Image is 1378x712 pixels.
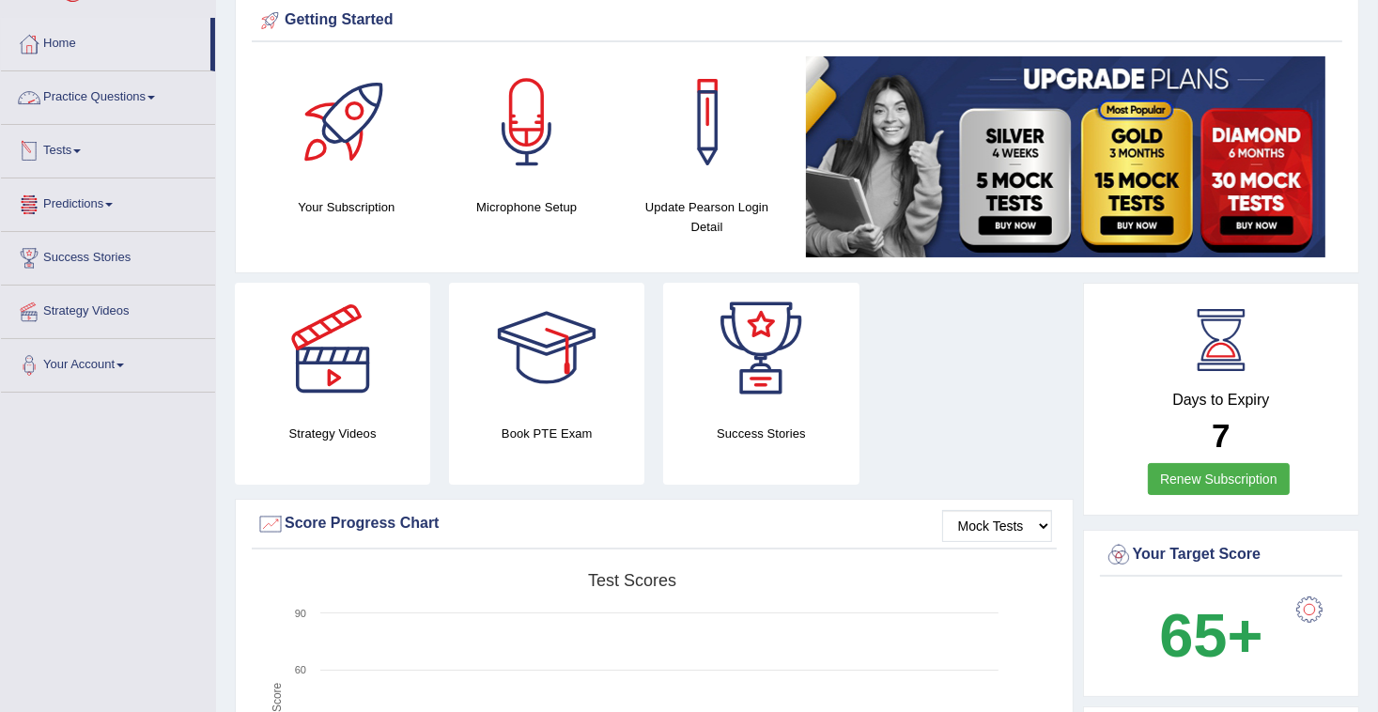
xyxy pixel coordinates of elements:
[235,424,430,443] h4: Strategy Videos
[256,510,1052,538] div: Score Progress Chart
[446,197,608,217] h4: Microphone Setup
[295,664,306,675] text: 60
[256,7,1338,35] div: Getting Started
[1159,601,1262,670] b: 65+
[1105,541,1338,569] div: Your Target Score
[295,608,306,619] text: 90
[806,56,1325,257] img: small5.jpg
[588,571,676,590] tspan: Test scores
[449,424,644,443] h4: Book PTE Exam
[1,339,215,386] a: Your Account
[1,178,215,225] a: Predictions
[1,286,215,333] a: Strategy Videos
[1,232,215,279] a: Success Stories
[1148,463,1290,495] a: Renew Subscription
[1,18,210,65] a: Home
[1,71,215,118] a: Practice Questions
[1212,417,1230,454] b: 7
[627,197,788,237] h4: Update Pearson Login Detail
[1,125,215,172] a: Tests
[663,424,859,443] h4: Success Stories
[1105,392,1338,409] h4: Days to Expiry
[266,197,427,217] h4: Your Subscription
